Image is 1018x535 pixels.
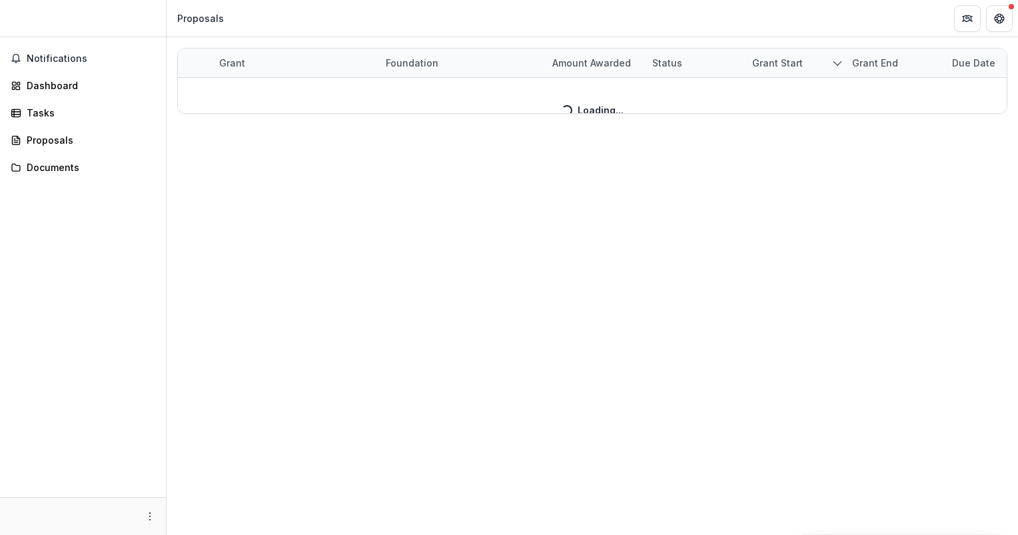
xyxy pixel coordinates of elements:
a: Proposals [5,129,161,151]
div: Proposals [27,133,150,147]
nav: breadcrumb [172,9,229,28]
div: Dashboard [27,79,150,92]
button: More [142,508,158,524]
a: Tasks [5,102,161,124]
button: Notifications [5,48,161,69]
div: Documents [27,160,150,174]
button: Partners [954,5,981,32]
button: Get Help [986,5,1013,32]
div: Proposals [177,11,224,25]
span: Notifications [27,53,155,65]
a: Dashboard [5,75,161,96]
div: Tasks [27,106,150,120]
a: Documents [5,156,161,178]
